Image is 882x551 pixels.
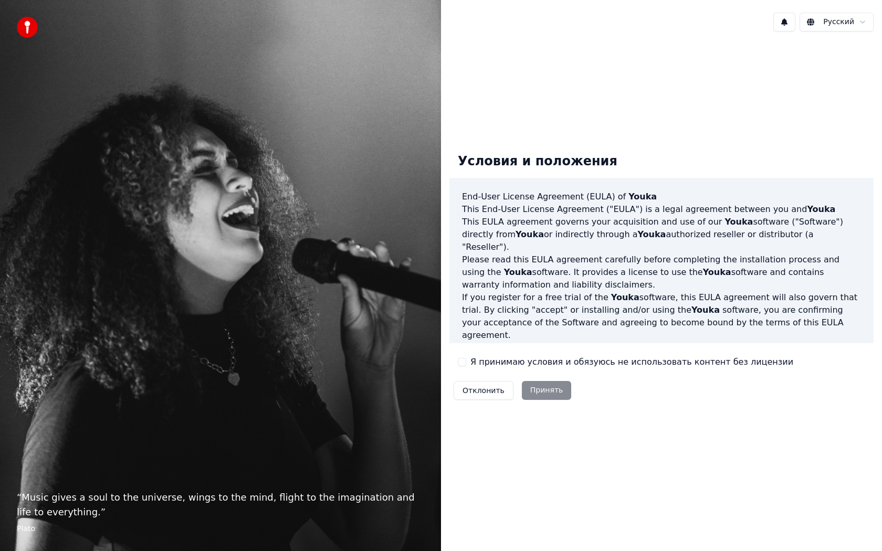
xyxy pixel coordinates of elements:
[724,217,753,227] span: Youka
[462,190,861,203] h3: End-User License Agreement (EULA) of
[462,216,861,253] p: This EULA agreement governs your acquisition and use of our software ("Software") directly from o...
[611,292,639,302] span: Youka
[17,524,424,534] footer: Plato
[470,356,793,368] label: Я принимаю условия и обязуюсь не использовать контент без лицензии
[807,204,835,214] span: Youka
[462,291,861,342] p: If you register for a free trial of the software, this EULA agreement will also govern that trial...
[462,342,861,405] p: If you are entering into this EULA agreement on behalf of a company or other legal entity, you re...
[454,381,513,400] button: Отклонить
[17,17,38,38] img: youka
[504,267,532,277] span: Youka
[516,229,544,239] span: Youka
[691,305,720,315] span: Youka
[462,203,861,216] p: This End-User License Agreement ("EULA") is a legal agreement between you and
[637,229,666,239] span: Youka
[462,253,861,291] p: Please read this EULA agreement carefully before completing the installation process and using th...
[628,192,657,202] span: Youka
[17,490,424,520] p: “ Music gives a soul to the universe, wings to the mind, flight to the imagination and life to ev...
[449,145,626,178] div: Условия и положения
[703,267,731,277] span: Youka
